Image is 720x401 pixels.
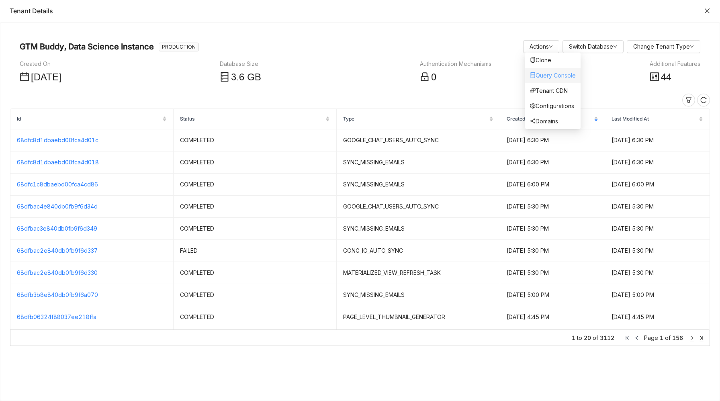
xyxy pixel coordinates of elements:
[10,6,700,15] div: Tenant Details
[337,284,500,306] td: SYNC_MISSING_EMAILS
[337,240,500,262] td: GONG_IO_AUTO_SYNC
[17,137,98,143] a: 68dfc8d1dbaebd00fca4d01c
[420,59,491,68] div: Authentication Mechanisms
[17,291,98,298] a: 68dfb3b8e840db0fb9f6a070
[605,151,710,174] td: [DATE] 6:30 PM
[231,72,236,83] span: 3
[605,284,710,306] td: [DATE] 5:00 PM
[530,72,576,79] a: Query Console
[174,328,337,350] td: COMPLETED
[236,72,261,83] span: .6 GB
[530,57,551,63] a: Clone
[220,59,261,68] div: Database Size
[17,313,96,320] a: 68dfb06324f88037ee218ffa
[530,43,553,50] a: Actions
[17,181,98,188] a: 68dfc1c8dbaebd00fca4cd86
[337,328,500,350] td: CHUNKNG_FILE_UPLOAD
[20,40,154,53] nz-page-header-title: GTM Buddy, Data Science Instance
[500,196,605,218] td: [DATE] 5:30 PM
[337,151,500,174] td: SYNC_MISSING_EMAILS
[174,240,337,262] td: FAILED
[159,43,199,51] nz-tag: PRODUCTION
[500,174,605,196] td: [DATE] 6:00 PM
[500,284,605,306] td: [DATE] 5:00 PM
[500,240,605,262] td: [DATE] 5:30 PM
[605,218,710,240] td: [DATE] 5:30 PM
[530,87,568,94] a: Tenant CDN
[600,333,614,342] span: 3112
[530,118,558,125] a: Domains
[500,129,605,151] td: [DATE] 6:30 PM
[605,196,710,218] td: [DATE] 5:30 PM
[605,306,710,328] td: [DATE] 4:45 PM
[17,159,99,166] a: 68dfc8d1dbaebd00fca4d018
[627,40,700,53] button: Change Tenant Type
[633,43,694,50] a: Change Tenant Type
[500,328,605,350] td: [DATE] 4:45 PM
[644,334,658,341] span: Page
[500,218,605,240] td: [DATE] 5:30 PM
[605,262,710,284] td: [DATE] 5:30 PM
[672,334,683,341] span: 156
[337,218,500,240] td: SYNC_MISSING_EMAILS
[605,129,710,151] td: [DATE] 6:30 PM
[337,174,500,196] td: SYNC_MISSING_EMAILS
[661,72,671,83] span: 44
[660,334,663,341] span: 1
[337,262,500,284] td: MATERIALIZED_VIEW_REFRESH_TASK
[500,306,605,328] td: [DATE] 4:45 PM
[174,284,337,306] td: COMPLETED
[17,203,98,210] a: 68dfbac4e840db0fb9f6d34d
[174,218,337,240] td: COMPLETED
[584,333,591,342] span: 20
[174,129,337,151] td: COMPLETED
[337,196,500,218] td: GOOGLE_CHAT_USERS_AUTO_SYNC
[337,306,500,328] td: PAGE_LEVEL_THUMBNAIL_GENERATOR
[174,306,337,328] td: COMPLETED
[530,102,574,109] a: Configurations
[569,43,617,50] a: Switch Database
[174,151,337,174] td: COMPLETED
[593,333,598,342] span: of
[500,262,605,284] td: [DATE] 5:30 PM
[17,247,98,254] a: 68dfbac2e840db0fb9f6d337
[650,59,700,68] div: Additional Features
[605,328,710,350] td: [DATE] 4:45 PM
[431,72,436,83] span: 0
[174,196,337,218] td: COMPLETED
[665,334,671,341] span: of
[17,225,97,232] a: 68dfbac3e840db0fb9f6d349
[605,174,710,196] td: [DATE] 6:00 PM
[605,240,710,262] td: [DATE] 5:30 PM
[20,59,61,68] div: Created On
[174,174,337,196] td: COMPLETED
[17,269,98,276] a: 68dfbac2e840db0fb9f6d330
[337,129,500,151] td: GOOGLE_CHAT_USERS_AUTO_SYNC
[523,40,559,53] button: Actions
[31,72,61,83] span: [DATE]
[577,333,582,342] span: to
[572,333,575,342] span: 1
[500,151,605,174] td: [DATE] 6:30 PM
[562,40,624,53] button: Switch Database
[704,8,710,14] button: Close
[174,262,337,284] td: COMPLETED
